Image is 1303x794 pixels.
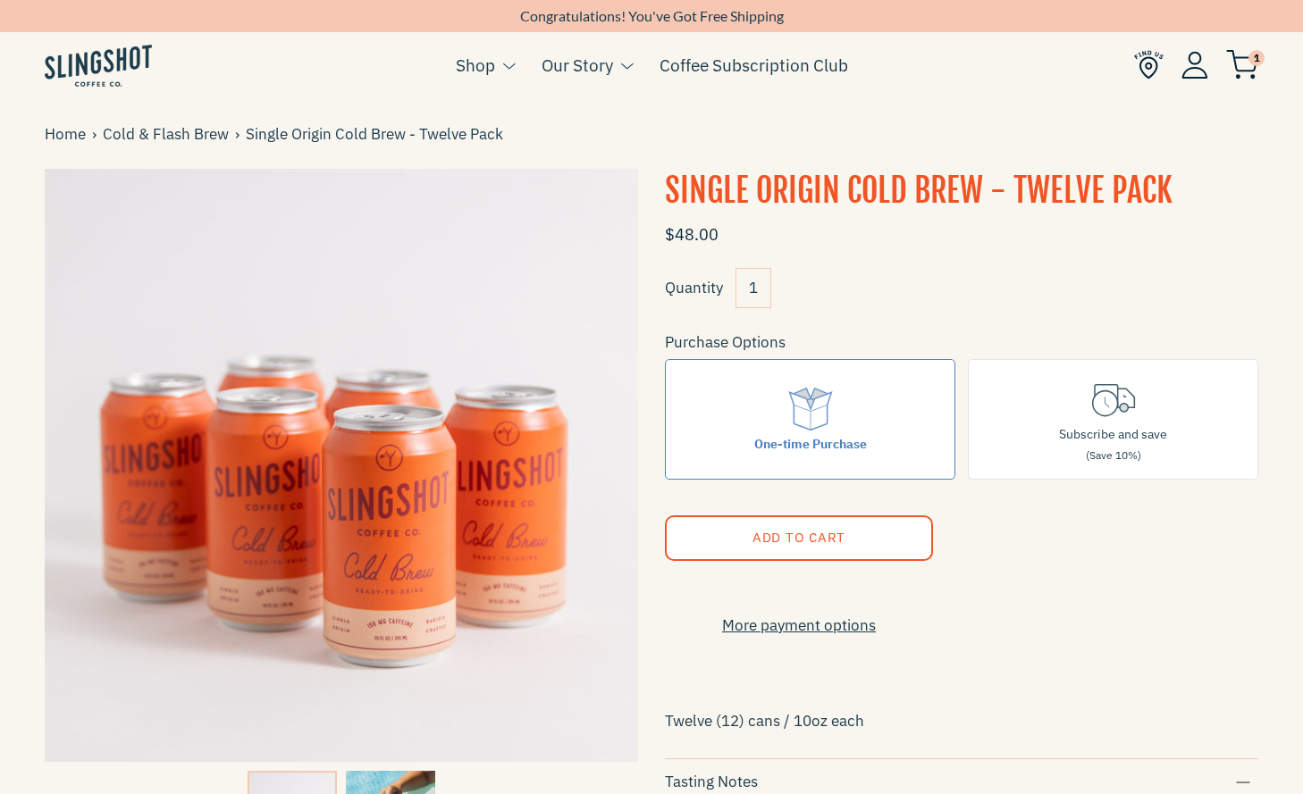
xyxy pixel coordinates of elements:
[665,278,723,297] label: Quantity
[1181,51,1208,79] img: Account
[1134,50,1164,79] img: Find Us
[92,122,103,146] span: ›
[665,330,786,355] legend: Purchase Options
[752,529,845,546] span: Add to Cart
[1248,50,1265,66] span: 1
[665,770,1258,794] div: Tasting Notes
[235,122,246,146] span: ›
[1059,426,1167,442] span: Subscribe and save
[665,706,1258,736] p: Twelve (12) cans / 10oz each
[660,52,848,79] a: Coffee Subscription Club
[1226,50,1258,79] img: cart
[1226,54,1258,76] a: 1
[754,434,867,454] div: One-time Purchase
[45,122,92,146] a: Home
[456,52,495,79] a: Shop
[45,169,638,762] img: Cold Brew Six-Pack
[665,169,1258,213] h1: Single Origin Cold Brew - Twelve Pack
[1086,448,1141,462] span: (Save 10%)
[103,122,235,146] a: Cold & Flash Brew
[665,515,933,561] button: Add to Cart
[665,614,933,638] a: More payment options
[246,122,509,146] span: Single Origin Cold Brew - Twelve Pack
[665,224,719,245] span: $48.00
[542,52,613,79] a: Our Story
